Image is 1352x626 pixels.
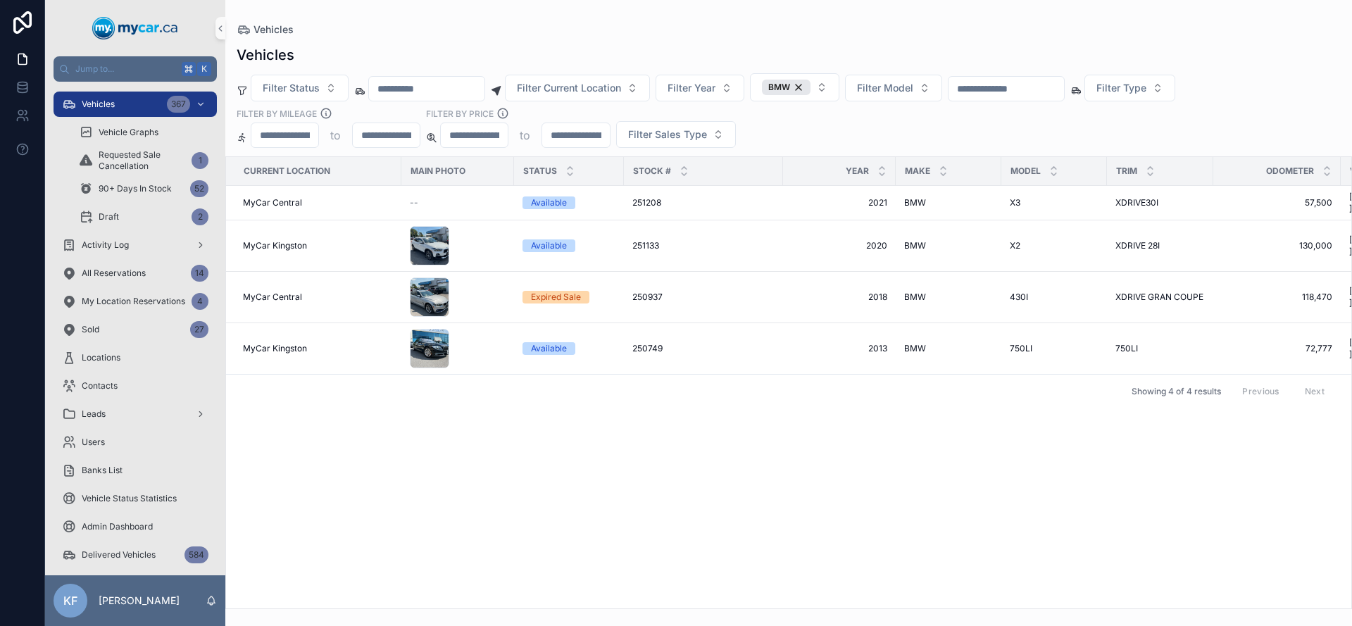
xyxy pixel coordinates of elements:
span: MyCar Kingston [243,343,307,354]
span: Stock # [633,165,671,177]
p: to [330,127,341,144]
div: 2 [192,208,208,225]
span: 90+ Days In Stock [99,183,172,194]
span: Vehicle Status Statistics [82,493,177,504]
a: X2 [1010,240,1098,251]
span: Vehicle Graphs [99,127,158,138]
span: Sold [82,324,99,335]
div: Available [531,196,567,209]
a: BMW [904,292,993,303]
a: Users [54,430,217,455]
span: Filter Status [263,81,320,95]
a: MyCar Central [243,292,393,303]
a: 251208 [632,197,775,208]
span: X2 [1010,240,1020,251]
button: Select Button [616,121,736,148]
span: X3 [1010,197,1020,208]
a: 2020 [791,240,887,251]
span: Trim [1116,165,1137,177]
span: MyCar Kingston [243,240,307,251]
button: Select Button [656,75,744,101]
a: Delivered Vehicles584 [54,542,217,568]
span: XDRIVE 28I [1115,240,1160,251]
a: MyCar Kingston [243,343,393,354]
a: Expired Sale [522,291,615,303]
label: FILTER BY PRICE [426,107,494,120]
p: to [520,127,530,144]
span: Main Photo [411,165,465,177]
span: XDRIVE GRAN COUPE [1115,292,1203,303]
div: 367 [167,96,190,113]
a: Leads [54,401,217,427]
span: Banks List [82,465,123,476]
button: Unselect 35 [762,80,810,95]
a: Activity Log [54,232,217,258]
span: XDRIVE30I [1115,197,1158,208]
a: Available [522,342,615,355]
span: Showing 4 of 4 results [1132,386,1221,397]
span: Locations [82,352,120,363]
a: BMW [904,240,993,251]
span: Contacts [82,380,118,392]
a: 750LI [1010,343,1098,354]
div: 27 [190,321,208,338]
span: Users [82,437,105,448]
span: MyCar Central [243,197,302,208]
span: BMW [768,82,790,93]
div: 1 [192,152,208,169]
a: 118,470 [1222,292,1332,303]
a: 90+ Days In Stock52 [70,176,217,201]
span: -- [410,197,418,208]
span: Delivered Vehicles [82,549,156,561]
span: 251133 [632,240,659,251]
span: Make [905,165,930,177]
button: Select Button [750,73,839,101]
a: 430I [1010,292,1098,303]
div: Expired Sale [531,291,581,303]
span: Activity Log [82,239,129,251]
a: Admin Dashboard [54,514,217,539]
span: Filter Type [1096,81,1146,95]
p: [PERSON_NAME] [99,594,180,608]
a: X3 [1010,197,1098,208]
a: Banks List [54,458,217,483]
span: Requested Sale Cancellation [99,149,186,172]
a: Sold27 [54,317,217,342]
a: Available [522,239,615,252]
div: Available [531,342,567,355]
a: XDRIVE30I [1115,197,1205,208]
a: Vehicles367 [54,92,217,117]
img: App logo [92,17,178,39]
span: Vehicles [254,23,294,37]
span: BMW [904,240,926,251]
a: 750LI [1115,343,1205,354]
a: BMW [904,343,993,354]
div: 4 [192,293,208,310]
span: Current Location [244,165,330,177]
a: Requested Sale Cancellation1 [70,148,217,173]
span: BMW [904,197,926,208]
a: 130,000 [1222,240,1332,251]
a: BMW [904,197,993,208]
a: -- [410,197,506,208]
a: 72,777 [1222,343,1332,354]
button: Select Button [845,75,942,101]
div: Available [531,239,567,252]
div: 52 [190,180,208,197]
a: Vehicle Graphs [70,120,217,145]
a: Contacts [54,373,217,399]
span: 2013 [791,343,887,354]
a: Vehicles [237,23,294,37]
a: 251133 [632,240,775,251]
a: XDRIVE GRAN COUPE [1115,292,1205,303]
a: 2018 [791,292,887,303]
span: Admin Dashboard [82,521,153,532]
button: Select Button [1084,75,1175,101]
span: Draft [99,211,119,223]
span: 430I [1010,292,1028,303]
a: 2021 [791,197,887,208]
